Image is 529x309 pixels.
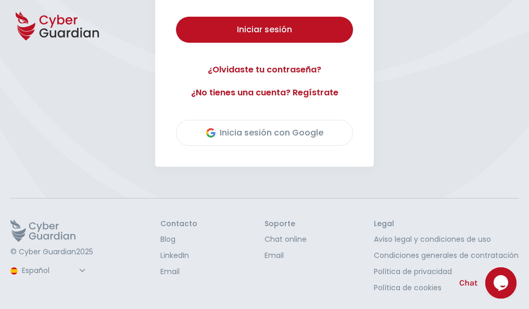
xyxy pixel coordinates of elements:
iframe: chat widget [485,267,519,299]
a: Condiciones generales de contratación [374,250,519,261]
a: Email [264,250,307,261]
a: ¿No tienes una cuenta? Regístrate [176,86,353,99]
a: Política de privacidad [374,266,519,277]
a: Política de cookies [374,282,519,293]
p: © Cyber Guardian 2025 [10,248,93,257]
h3: Soporte [264,219,307,229]
a: Blog [160,234,197,245]
a: LinkedIn [160,250,197,261]
span: Chat [459,277,477,289]
a: Aviso legal y condiciones de uso [374,234,519,245]
h3: Contacto [160,219,197,229]
div: Inicia sesión con Google [206,127,323,139]
a: ¿Olvidaste tu contraseña? [176,64,353,76]
a: Email [160,266,197,277]
button: Inicia sesión con Google [176,120,353,146]
a: Chat online [264,234,307,245]
img: region-logo [10,267,18,275]
h3: Legal [374,219,519,229]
